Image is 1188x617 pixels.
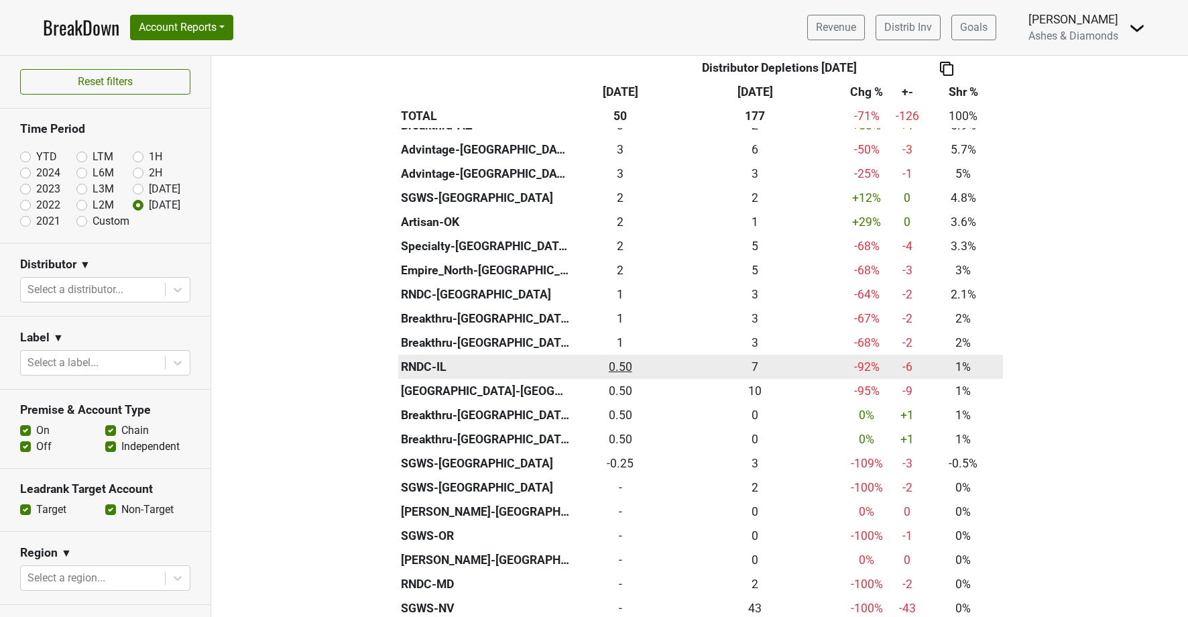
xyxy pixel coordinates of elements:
td: -109 % [843,451,891,475]
td: -100 % [843,475,891,500]
div: 2 [671,479,839,496]
td: 3.6% [924,210,1002,234]
th: Distributor Depletions [DATE] [668,56,891,80]
td: 1.084 [573,282,668,306]
label: 2023 [36,181,60,197]
th: 2.750 [668,451,842,475]
div: 2 [576,262,664,279]
td: 0% [924,572,1002,596]
div: 2 [671,575,839,593]
div: 3 [671,310,839,327]
a: Goals [951,15,996,40]
div: -2 [894,310,920,327]
td: 0.5 [573,379,668,403]
h3: Leadrank Target Account [20,482,190,496]
th: 10.000 [668,379,842,403]
div: -4 [894,237,920,255]
div: +1 [894,406,920,424]
label: Off [36,439,52,455]
td: 1% [924,379,1002,403]
span: -71% [854,109,880,123]
h3: Time Period [20,122,190,136]
th: RNDC-[GEOGRAPHIC_DATA] [398,282,573,306]
th: Breakthru-[GEOGRAPHIC_DATA] [398,427,573,451]
label: L6M [93,165,114,181]
th: 3.087 [668,331,842,355]
td: 2% [924,331,1002,355]
th: 3.000 [668,306,842,331]
th: SGWS-[GEOGRAPHIC_DATA] [398,475,573,500]
td: 1% [924,355,1002,379]
a: Revenue [807,15,865,40]
th: 0 [668,548,842,572]
th: Sep '24: activate to sort column ascending [668,80,842,104]
th: 0 [668,427,842,451]
th: Empire_North-[GEOGRAPHIC_DATA] [398,258,573,282]
td: 0 % [843,548,891,572]
td: -0.25 [573,451,668,475]
td: 0 [573,475,668,500]
h3: Region [20,546,58,560]
td: -95 % [843,379,891,403]
img: Copy to clipboard [940,62,953,76]
label: [DATE] [149,197,180,213]
label: Chain [121,423,149,439]
th: Sep '25: activate to sort column ascending [573,80,668,104]
td: -0.5% [924,451,1002,475]
th: 2.000 [668,572,842,596]
div: - [576,479,664,496]
div: -3 [894,141,920,158]
td: -64 % [843,282,891,306]
th: Specialty-[GEOGRAPHIC_DATA] [398,234,573,258]
div: 2 [576,237,664,255]
div: - [576,575,664,593]
span: -126 [896,109,919,123]
div: -2 [894,334,920,351]
h3: Distributor [20,258,76,272]
div: 3 [576,165,664,182]
span: ▼ [53,330,64,346]
div: -2 [894,575,920,593]
th: RNDC-MD [398,572,573,596]
td: -92 % [843,355,891,379]
div: - [576,503,664,520]
td: 1.83 [573,210,668,234]
th: 3.330 [668,162,842,186]
th: Advintage-[GEOGRAPHIC_DATA] [398,137,573,162]
div: - [576,551,664,569]
div: 0 [671,431,839,448]
label: Non-Target [121,502,174,518]
th: 50 [573,104,668,128]
label: 2024 [36,165,60,181]
td: 0% [924,548,1002,572]
th: SGWS-OR [398,524,573,548]
button: Account Reports [130,15,233,40]
td: 1% [924,427,1002,451]
th: SGWS-[GEOGRAPHIC_DATA] [398,186,573,210]
td: 0.5 [573,403,668,427]
td: 5.7% [924,137,1002,162]
div: 5 [671,237,839,255]
td: 5% [924,162,1002,186]
th: Breakthru-[GEOGRAPHIC_DATA] [398,306,573,331]
td: +12 % [843,186,891,210]
td: -67 % [843,306,891,331]
td: 2% [924,306,1002,331]
td: -100 % [843,524,891,548]
div: 3 [671,165,839,182]
th: 6.500 [668,355,842,379]
label: L3M [93,181,114,197]
div: - [576,527,664,545]
div: 3 [671,455,839,472]
td: 0 % [843,403,891,427]
th: 0 [668,500,842,524]
th: [PERSON_NAME]-[GEOGRAPHIC_DATA] [398,548,573,572]
th: Advintage-[GEOGRAPHIC_DATA] [398,162,573,186]
div: 3 [671,286,839,303]
th: 5.166 [668,234,842,258]
h3: Label [20,331,50,345]
div: - [576,600,664,617]
div: 1 [576,334,664,351]
th: 3.000 [668,282,842,306]
div: -9 [894,382,920,400]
